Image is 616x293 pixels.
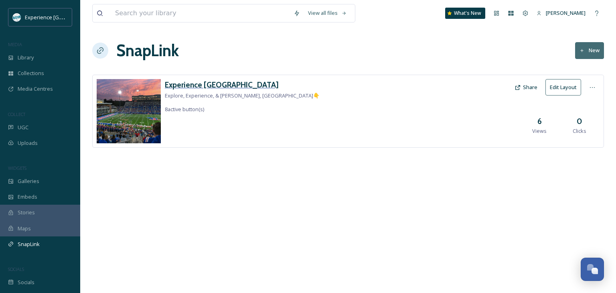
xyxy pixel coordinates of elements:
[18,177,39,185] span: Galleries
[546,9,586,16] span: [PERSON_NAME]
[18,240,40,248] span: SnapLink
[25,13,104,21] span: Experience [GEOGRAPHIC_DATA]
[18,124,28,131] span: UGC
[18,209,35,216] span: Stories
[97,79,161,143] img: ac1c43d6-d442-4216-ac30-6bbdf3804792.jpg
[445,8,485,19] a: What's New
[18,139,38,147] span: Uploads
[13,13,21,21] img: 24IZHUKKFBA4HCESFN4PRDEIEY.avif
[545,79,585,96] a: Edit Layout
[577,116,582,127] h3: 0
[8,165,26,171] span: WIDGETS
[575,42,604,59] button: New
[18,69,44,77] span: Collections
[18,225,31,232] span: Maps
[165,106,204,113] span: 8 active button(s)
[532,127,547,135] span: Views
[111,4,290,22] input: Search your library
[511,79,541,95] button: Share
[537,116,542,127] h3: 6
[165,79,320,91] a: Experience [GEOGRAPHIC_DATA]
[18,85,53,93] span: Media Centres
[165,92,320,99] span: Explore, Experience, & [PERSON_NAME], [GEOGRAPHIC_DATA]👇
[545,79,581,96] button: Edit Layout
[533,5,590,21] a: [PERSON_NAME]
[18,193,37,201] span: Embeds
[304,5,351,21] a: View all files
[8,111,25,117] span: COLLECT
[573,127,586,135] span: Clicks
[581,258,604,281] button: Open Chat
[8,266,24,272] span: SOCIALS
[18,54,34,61] span: Library
[18,279,34,286] span: Socials
[116,39,179,63] h1: SnapLink
[8,41,22,47] span: MEDIA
